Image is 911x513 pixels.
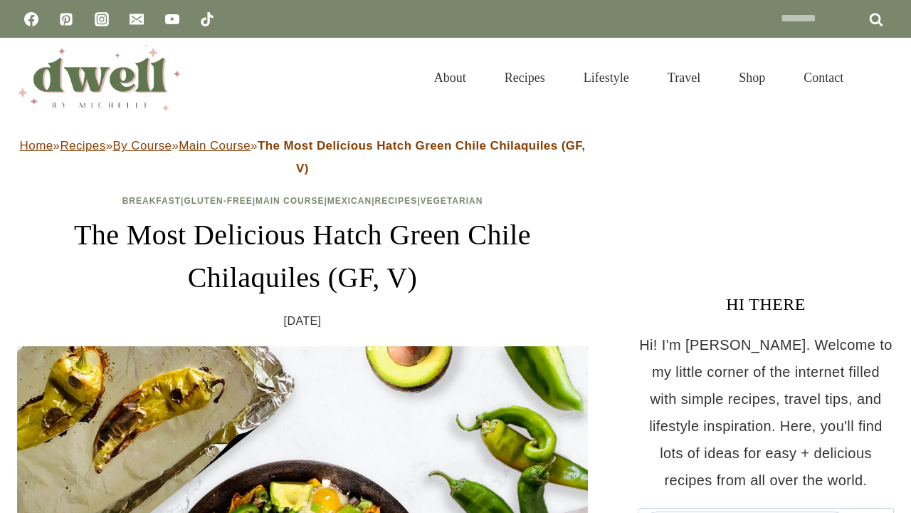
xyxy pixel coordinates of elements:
img: DWELL by michelle [17,45,181,110]
a: Gluten-Free [184,196,252,206]
a: Travel [648,53,720,103]
nav: Primary Navigation [415,53,863,103]
a: Recipes [60,139,105,152]
a: Recipes [374,196,417,206]
h3: HI THERE [638,291,894,317]
button: View Search Form [870,66,894,90]
strong: The Most Delicious Hatch Green Chile Chilaquiles (GF, V) [258,139,585,175]
a: Facebook [17,5,46,33]
a: Email [122,5,151,33]
span: | | | | | [122,196,483,206]
a: Lifestyle [564,53,648,103]
a: Breakfast [122,196,181,206]
a: Main Course [256,196,324,206]
a: Recipes [485,53,564,103]
a: Pinterest [52,5,80,33]
a: YouTube [158,5,186,33]
a: Vegetarian [421,196,483,206]
a: About [415,53,485,103]
a: Home [20,139,53,152]
h1: The Most Delicious Hatch Green Chile Chilaquiles (GF, V) [17,214,588,299]
span: » » » » [20,139,586,175]
p: Hi! I'm [PERSON_NAME]. Welcome to my little corner of the internet filled with simple recipes, tr... [638,331,894,494]
a: Mexican [327,196,372,206]
time: [DATE] [284,311,322,332]
a: By Course [112,139,172,152]
a: Shop [720,53,784,103]
a: TikTok [193,5,221,33]
a: Instagram [88,5,116,33]
a: Main Course [179,139,251,152]
a: Contact [784,53,863,103]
